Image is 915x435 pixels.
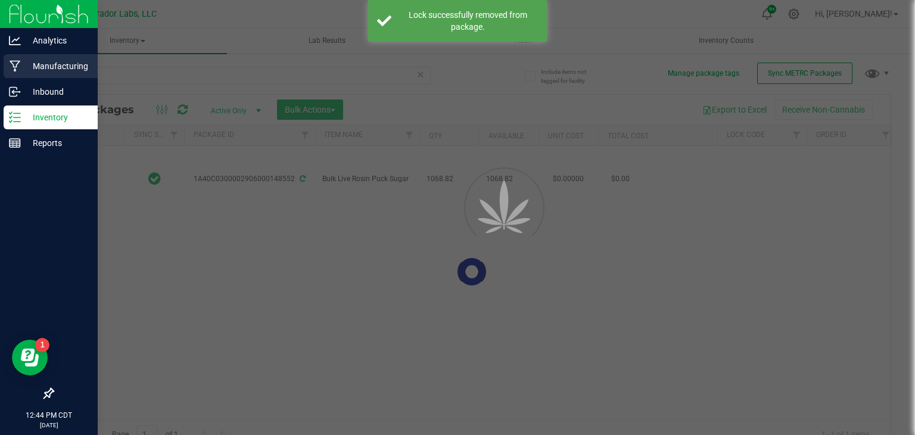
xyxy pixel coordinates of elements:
[9,60,21,72] inline-svg: Manufacturing
[21,33,92,48] p: Analytics
[398,9,538,33] div: Lock successfully removed from package.
[9,137,21,149] inline-svg: Reports
[9,35,21,46] inline-svg: Analytics
[5,410,92,421] p: 12:44 PM CDT
[9,111,21,123] inline-svg: Inventory
[35,338,49,352] iframe: Resource center unread badge
[21,59,92,73] p: Manufacturing
[21,136,92,150] p: Reports
[5,421,92,430] p: [DATE]
[12,340,48,375] iframe: Resource center
[21,110,92,125] p: Inventory
[21,85,92,99] p: Inbound
[9,86,21,98] inline-svg: Inbound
